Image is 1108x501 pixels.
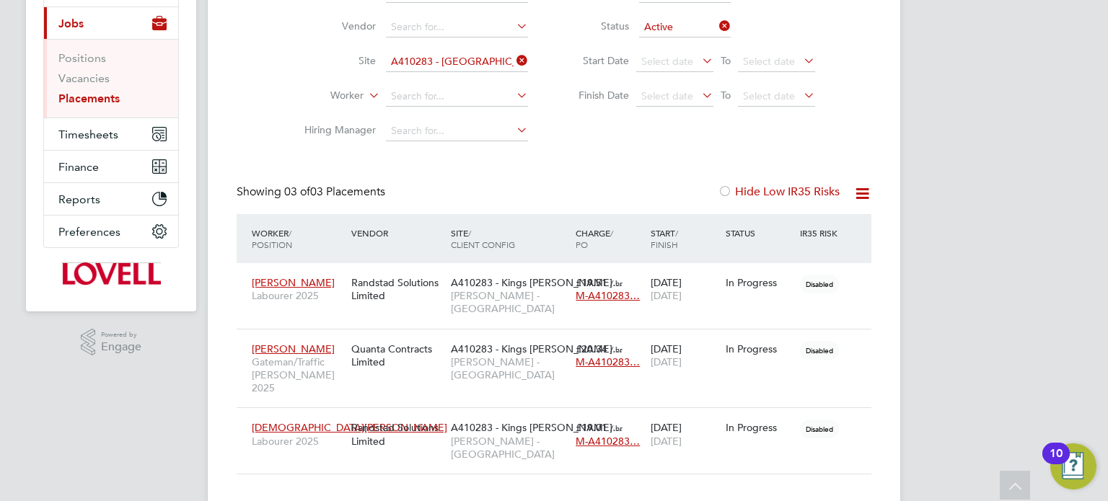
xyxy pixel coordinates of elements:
[722,220,797,246] div: Status
[451,227,515,250] span: / Client Config
[248,334,871,347] a: [PERSON_NAME]Gateman/Traffic [PERSON_NAME] 2025Quanta Contracts LimitedA410283 - Kings [PERSON_NA...
[796,220,846,246] div: IR35 Risk
[1050,443,1096,489] button: Open Resource Center, 10 new notifications
[716,86,735,105] span: To
[610,422,623,433] span: / hr
[252,421,447,434] span: [DEMOGRAPHIC_DATA][PERSON_NAME]
[576,421,607,434] span: £19.01
[451,421,623,434] span: A410283 - Kings [PERSON_NAME]…
[451,276,623,289] span: A410283 - Kings [PERSON_NAME]…
[651,289,682,302] span: [DATE]
[451,355,568,381] span: [PERSON_NAME] - [GEOGRAPHIC_DATA]
[248,268,871,280] a: [PERSON_NAME]Labourer 2025Randstad Solutions LimitedA410283 - Kings [PERSON_NAME]…[PERSON_NAME] -...
[800,275,839,293] span: Disabled
[44,183,178,215] button: Reports
[58,51,106,65] a: Positions
[576,276,607,289] span: £19.51
[639,17,731,37] input: Select one
[718,185,840,199] label: Hide Low IR35 Risks
[726,421,793,434] div: In Progress
[44,151,178,182] button: Finance
[58,225,120,239] span: Preferences
[284,185,310,199] span: 03 of
[44,7,178,39] button: Jobs
[716,51,735,70] span: To
[44,39,178,118] div: Jobs
[386,17,528,37] input: Search for...
[572,220,647,257] div: Charge
[800,341,839,360] span: Disabled
[81,329,142,356] a: Powered byEngage
[237,185,388,200] div: Showing
[58,160,99,174] span: Finance
[348,269,447,309] div: Randstad Solutions Limited
[44,118,178,150] button: Timesheets
[348,220,447,246] div: Vendor
[451,289,568,315] span: [PERSON_NAME] - [GEOGRAPHIC_DATA]
[726,342,793,355] div: In Progress
[564,54,629,67] label: Start Date
[58,192,100,206] span: Reports
[248,220,348,257] div: Worker
[610,344,623,355] span: / hr
[564,89,629,102] label: Finish Date
[58,128,118,141] span: Timesheets
[281,89,364,103] label: Worker
[576,435,640,448] span: M-A410283…
[348,414,447,454] div: Randstad Solutions Limited
[576,342,607,355] span: £20.34
[647,414,722,454] div: [DATE]
[58,71,110,85] a: Vacancies
[252,342,335,355] span: [PERSON_NAME]
[252,435,344,448] span: Labourer 2025
[293,54,376,67] label: Site
[651,355,682,368] span: [DATE]
[44,216,178,247] button: Preferences
[293,123,376,136] label: Hiring Manager
[101,341,141,353] span: Engage
[252,289,344,302] span: Labourer 2025
[58,92,120,105] a: Placements
[386,52,528,72] input: Search for...
[451,435,568,461] span: [PERSON_NAME] - [GEOGRAPHIC_DATA]
[647,220,722,257] div: Start
[651,435,682,448] span: [DATE]
[248,413,871,425] a: [DEMOGRAPHIC_DATA][PERSON_NAME]Labourer 2025Randstad Solutions LimitedA410283 - Kings [PERSON_NAM...
[252,355,344,395] span: Gateman/Traffic [PERSON_NAME] 2025
[252,276,335,289] span: [PERSON_NAME]
[1050,453,1063,472] div: 10
[726,276,793,289] div: In Progress
[451,342,623,355] span: A410283 - Kings [PERSON_NAME]…
[58,17,84,30] span: Jobs
[647,269,722,309] div: [DATE]
[284,185,385,199] span: 03 Placements
[564,19,629,32] label: Status
[43,262,179,285] a: Go to home page
[447,220,572,257] div: Site
[647,335,722,376] div: [DATE]
[743,55,795,68] span: Select date
[610,278,623,288] span: / hr
[101,329,141,341] span: Powered by
[576,355,640,368] span: M-A410283…
[252,227,292,250] span: / Position
[800,420,839,438] span: Disabled
[576,289,640,302] span: M-A410283…
[386,121,528,141] input: Search for...
[293,19,376,32] label: Vendor
[61,262,160,285] img: lovell-logo-retina.png
[386,87,528,107] input: Search for...
[348,335,447,376] div: Quanta Contracts Limited
[641,55,693,68] span: Select date
[743,89,795,102] span: Select date
[651,227,678,250] span: / Finish
[641,89,693,102] span: Select date
[576,227,613,250] span: / PO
